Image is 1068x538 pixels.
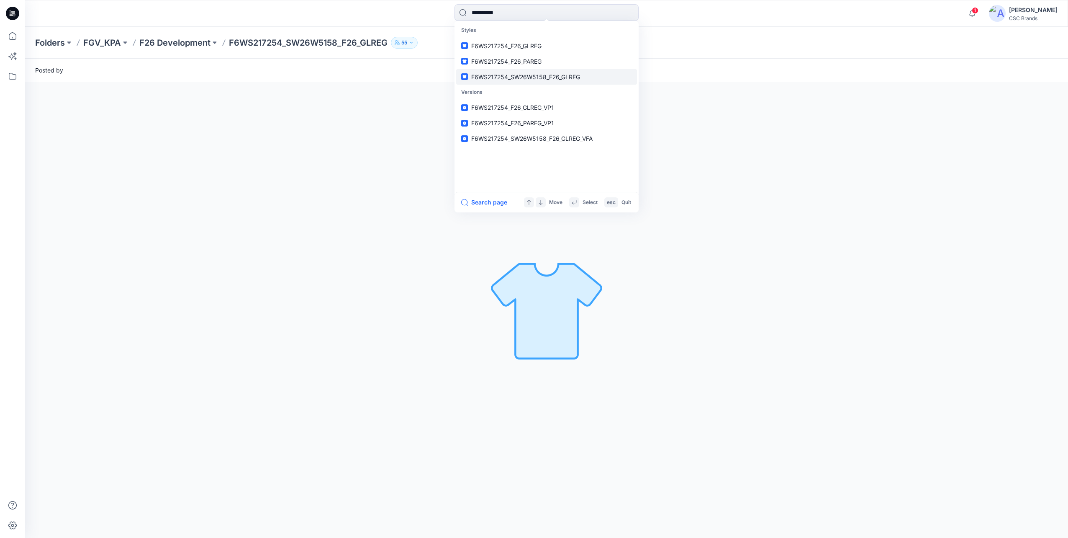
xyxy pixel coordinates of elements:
[139,37,211,49] a: F26 Development
[471,73,580,80] span: F6WS217254_SW26W5158_F26_GLREG
[488,251,605,369] img: No Outline
[972,7,978,14] span: 1
[456,131,637,146] a: F6WS217254_SW26W5158_F26_GLREG_VFA
[456,100,637,115] a: F6WS217254_F26_GLREG_VP1
[549,198,562,207] p: Move
[229,37,388,49] p: F6WS217254_SW26W5158_F26_GLREG
[456,69,637,85] a: F6WS217254_SW26W5158_F26_GLREG
[471,42,542,49] span: F6WS217254_F26_GLREG
[471,104,554,111] span: F6WS217254_F26_GLREG_VP1
[456,54,637,69] a: F6WS217254_F26_PAREG
[471,135,593,142] span: F6WS217254_SW26W5158_F26_GLREG_VFA
[83,37,121,49] a: FGV_KPA
[1009,5,1058,15] div: [PERSON_NAME]
[35,37,65,49] a: Folders
[456,115,637,131] a: F6WS217254_F26_PAREG_VP1
[583,198,598,207] p: Select
[607,198,616,207] p: esc
[456,38,637,54] a: F6WS217254_F26_GLREG
[401,38,407,47] p: 55
[989,5,1006,22] img: avatar
[621,198,631,207] p: Quit
[456,85,637,100] p: Versions
[456,23,637,38] p: Styles
[471,119,554,127] span: F6WS217254_F26_PAREG_VP1
[35,66,63,75] span: Posted by
[461,197,507,207] button: Search page
[391,37,418,49] button: 55
[471,58,542,65] span: F6WS217254_F26_PAREG
[1009,15,1058,21] div: CSC Brands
